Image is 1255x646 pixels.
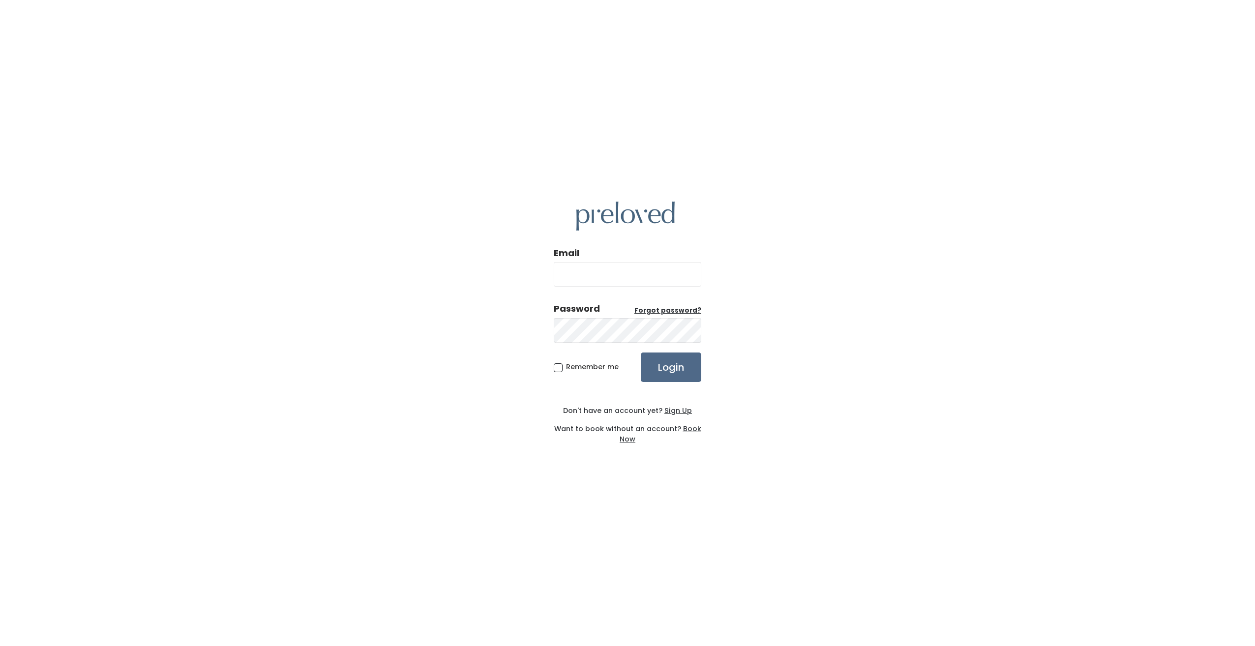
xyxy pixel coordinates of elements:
[554,416,701,444] div: Want to book without an account?
[634,306,701,315] u: Forgot password?
[620,424,701,444] a: Book Now
[554,247,579,260] label: Email
[641,352,701,382] input: Login
[566,362,619,372] span: Remember me
[576,202,675,231] img: preloved logo
[662,406,692,415] a: Sign Up
[664,406,692,415] u: Sign Up
[634,306,701,316] a: Forgot password?
[554,302,600,315] div: Password
[554,406,701,416] div: Don't have an account yet?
